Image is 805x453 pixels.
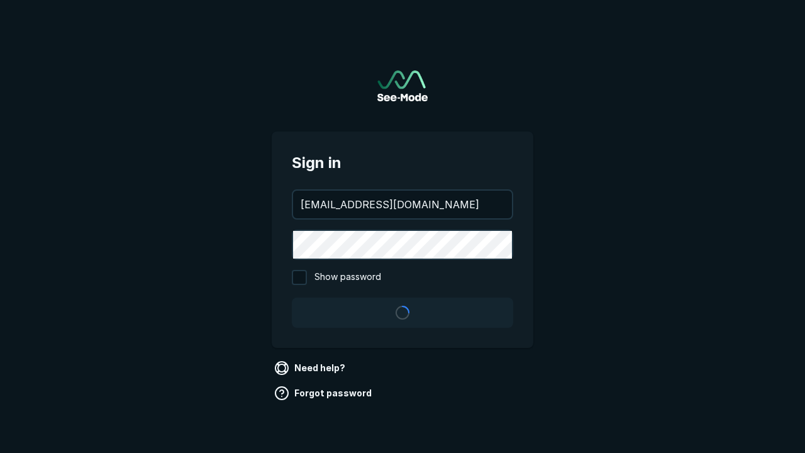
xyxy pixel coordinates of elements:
a: Forgot password [272,383,377,403]
a: Need help? [272,358,350,378]
img: See-Mode Logo [377,70,428,101]
span: Sign in [292,152,513,174]
a: Go to sign in [377,70,428,101]
input: your@email.com [293,191,512,218]
span: Show password [314,270,381,285]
